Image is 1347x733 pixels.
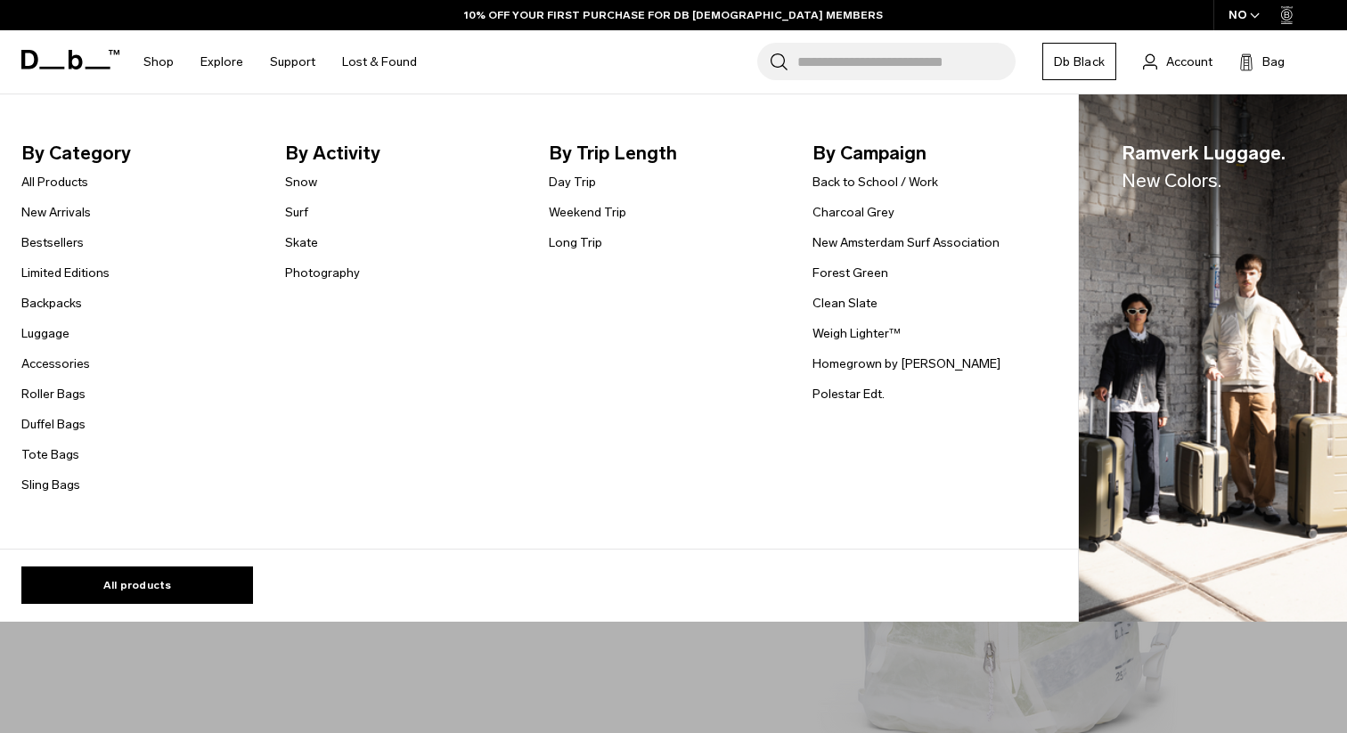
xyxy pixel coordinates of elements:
[21,324,69,343] a: Luggage
[549,203,626,222] a: Weekend Trip
[270,30,315,94] a: Support
[1079,94,1347,623] img: Db
[1143,51,1212,72] a: Account
[285,264,360,282] a: Photography
[342,30,417,94] a: Lost & Found
[21,264,110,282] a: Limited Editions
[812,233,1000,252] a: New Amsterdam Surf Association
[464,7,883,23] a: 10% OFF YOUR FIRST PURCHASE FOR DB [DEMOGRAPHIC_DATA] MEMBERS
[812,354,1000,373] a: Homegrown by [PERSON_NAME]
[21,476,80,494] a: Sling Bags
[285,139,520,167] span: By Activity
[21,233,84,252] a: Bestsellers
[285,203,308,222] a: Surf
[143,30,174,94] a: Shop
[21,415,86,434] a: Duffel Bags
[812,294,878,313] a: Clean Slate
[285,173,317,191] a: Snow
[1079,94,1347,623] a: Ramverk Luggage.New Colors. Db
[21,294,82,313] a: Backpacks
[21,445,79,464] a: Tote Bags
[21,203,91,222] a: New Arrivals
[812,324,901,343] a: Weigh Lighter™
[21,173,88,191] a: All Products
[21,566,253,604] a: All products
[549,233,602,252] a: Long Trip
[812,173,938,191] a: Back to School / Work
[812,385,885,403] a: Polestar Edt.
[812,203,894,222] a: Charcoal Grey
[549,173,596,191] a: Day Trip
[1122,139,1286,195] span: Ramverk Luggage.
[200,30,243,94] a: Explore
[1239,51,1285,72] button: Bag
[21,354,90,373] a: Accessories
[1122,169,1221,191] span: New Colors.
[549,139,784,167] span: By Trip Length
[130,30,430,94] nav: Main Navigation
[285,233,318,252] a: Skate
[812,139,1048,167] span: By Campaign
[21,385,86,403] a: Roller Bags
[812,264,888,282] a: Forest Green
[21,139,257,167] span: By Category
[1042,43,1116,80] a: Db Black
[1262,53,1285,71] span: Bag
[1166,53,1212,71] span: Account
